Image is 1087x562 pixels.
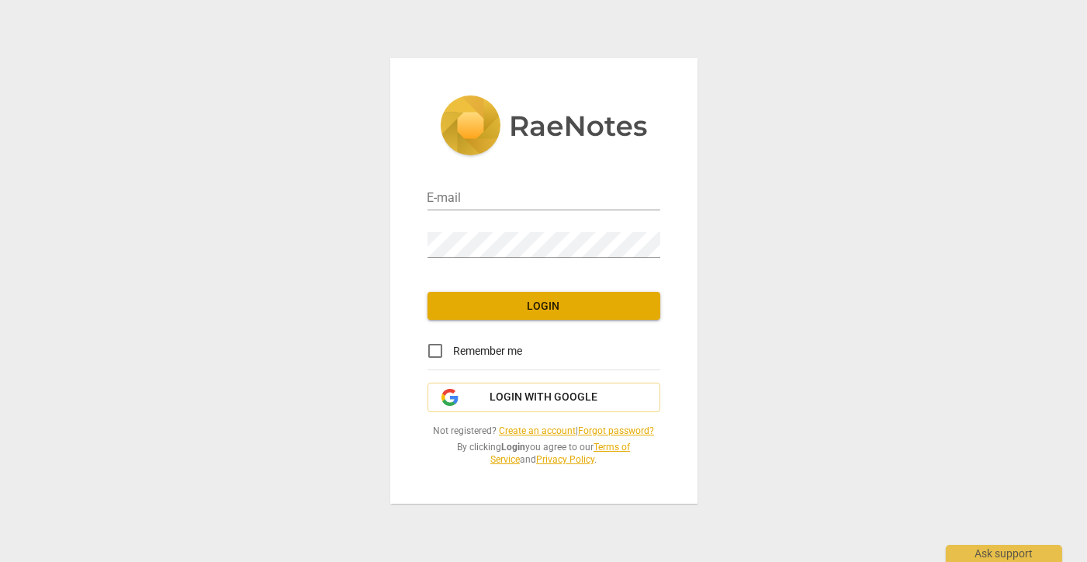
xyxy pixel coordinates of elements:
[440,299,648,314] span: Login
[578,425,654,436] a: Forgot password?
[499,425,576,436] a: Create an account
[428,292,660,320] button: Login
[501,442,525,453] b: Login
[428,383,660,412] button: Login with Google
[490,390,597,405] span: Login with Google
[946,545,1062,562] div: Ask support
[428,441,660,467] span: By clicking you agree to our and .
[454,343,523,359] span: Remember me
[440,95,648,159] img: 5ac2273c67554f335776073100b6d88f.svg
[428,425,660,438] span: Not registered? |
[536,454,594,465] a: Privacy Policy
